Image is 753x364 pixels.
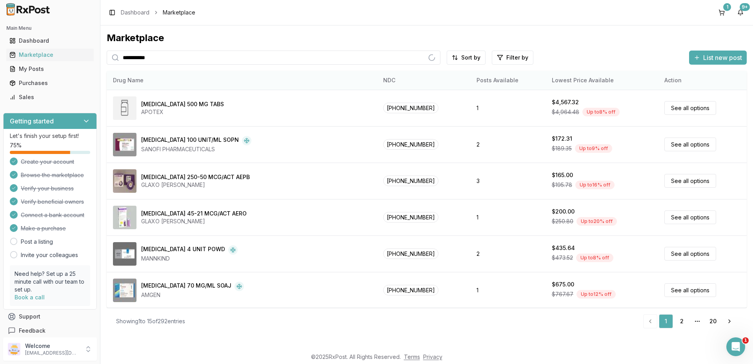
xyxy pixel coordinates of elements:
a: See all options [664,138,716,151]
a: 1 [659,314,673,328]
a: Sales [6,90,94,104]
td: 3 [470,163,545,199]
div: AMGEN [141,291,244,299]
img: Afrezza 4 UNIT POWD [113,242,136,266]
th: Posts Available [470,71,545,90]
span: Verify your business [21,185,74,192]
div: Up to 8 % off [576,254,613,262]
img: Aimovig 70 MG/ML SOAJ [113,279,136,302]
span: 75 % [10,141,22,149]
span: [PHONE_NUMBER] [383,176,438,186]
div: Marketplace [107,32,747,44]
a: 2 [675,314,689,328]
img: RxPost Logo [3,3,53,16]
div: Dashboard [9,37,91,45]
div: SANOFI PHARMACEUTICALS [141,145,251,153]
a: Dashboard [6,34,94,48]
iframe: Intercom live chat [726,337,745,356]
button: Purchases [3,77,97,89]
div: 1 [723,3,731,11]
td: 1 [470,272,545,308]
div: MANNKIND [141,255,238,263]
span: Verify beneficial owners [21,198,84,206]
span: [PHONE_NUMBER] [383,248,438,259]
span: List new post [703,53,742,62]
a: See all options [664,210,716,224]
button: List new post [689,51,747,65]
a: See all options [664,174,716,188]
a: Go to next page [722,314,737,328]
div: $165.00 [552,171,573,179]
div: GLAXO [PERSON_NAME] [141,217,247,225]
div: $435.64 [552,244,575,252]
a: See all options [664,247,716,261]
button: 1 [715,6,728,19]
div: $675.00 [552,281,574,288]
a: Post a listing [21,238,53,246]
div: Up to 12 % off [577,290,616,299]
th: Drug Name [107,71,377,90]
img: Abiraterone Acetate 500 MG TABS [113,96,136,120]
span: Browse the marketplace [21,171,84,179]
span: Make a purchase [21,225,66,232]
p: [EMAIL_ADDRESS][DOMAIN_NAME] [25,350,80,356]
div: Purchases [9,79,91,87]
div: 9+ [740,3,750,11]
div: APOTEX [141,108,224,116]
span: $189.35 [552,145,572,152]
span: Connect a bank account [21,211,84,219]
button: 9+ [734,6,747,19]
a: Terms [404,353,420,360]
a: List new post [689,54,747,62]
span: $4,964.48 [552,108,579,116]
p: Need help? Set up a 25 minute call with our team to set up. [15,270,85,293]
td: 2 [470,235,545,272]
button: Feedback [3,324,97,338]
div: [MEDICAL_DATA] 500 MG TABS [141,100,224,108]
p: Let's finish your setup first! [10,132,90,140]
div: My Posts [9,65,91,73]
div: $200.00 [552,208,575,216]
th: NDC [377,71,470,90]
button: Sort by [447,51,486,65]
span: Sort by [461,54,480,62]
a: Privacy [423,353,442,360]
span: [PHONE_NUMBER] [383,285,438,295]
span: Filter by [506,54,528,62]
div: [MEDICAL_DATA] 70 MG/ML SOAJ [141,282,231,291]
th: Lowest Price Available [546,71,658,90]
div: Up to 8 % off [582,108,620,116]
th: Action [658,71,747,90]
div: Up to 20 % off [577,217,617,226]
span: Create your account [21,158,74,166]
span: $473.52 [552,254,573,262]
a: Marketplace [6,48,94,62]
div: [MEDICAL_DATA] 250-50 MCG/ACT AEPB [141,173,250,181]
div: [MEDICAL_DATA] 45-21 MCG/ACT AERO [141,210,247,217]
button: Sales [3,91,97,103]
div: Up to 16 % off [575,181,615,189]
span: [PHONE_NUMBER] [383,139,438,150]
button: Support [3,310,97,324]
span: $250.80 [552,217,573,225]
div: [MEDICAL_DATA] 100 UNIT/ML SOPN [141,136,239,145]
nav: breadcrumb [121,9,195,16]
span: $767.67 [552,290,573,298]
div: Showing 1 to 15 of 292 entries [116,317,185,325]
div: [MEDICAL_DATA] 4 UNIT POWD [141,245,225,255]
span: Marketplace [163,9,195,16]
button: Dashboard [3,34,97,47]
nav: pagination [643,314,737,328]
span: [PHONE_NUMBER] [383,103,438,113]
td: 1 [470,90,545,126]
div: $4,567.32 [552,98,579,106]
img: Advair Diskus 250-50 MCG/ACT AEPB [113,169,136,193]
img: Admelog SoloStar 100 UNIT/ML SOPN [113,133,136,156]
p: Welcome [25,342,80,350]
span: [PHONE_NUMBER] [383,212,438,223]
div: GLAXO [PERSON_NAME] [141,181,250,189]
a: Purchases [6,76,94,90]
h2: Main Menu [6,25,94,31]
button: My Posts [3,63,97,75]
